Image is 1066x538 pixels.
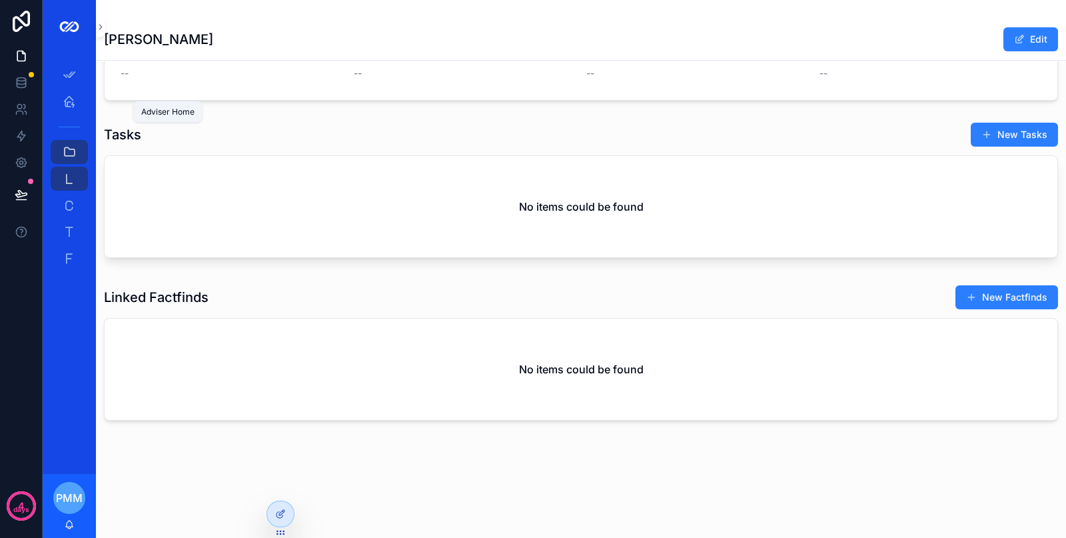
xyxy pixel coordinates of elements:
[519,361,644,377] h2: No items could be found
[971,123,1058,147] button: New Tasks
[104,30,213,49] h1: [PERSON_NAME]
[43,53,96,288] div: scrollable content
[56,490,83,506] span: PMM
[519,199,644,215] h2: No items could be found
[59,16,80,37] img: App logo
[354,67,362,80] span: --
[18,499,24,513] p: 4
[819,67,827,80] span: --
[1003,27,1058,51] button: Edit
[141,107,195,117] div: Adviser Home
[586,67,594,80] span: --
[13,505,29,515] p: days
[104,288,209,307] h1: Linked Factfinds
[121,67,129,80] span: --
[104,125,141,144] h1: Tasks
[955,285,1058,309] button: New Factfinds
